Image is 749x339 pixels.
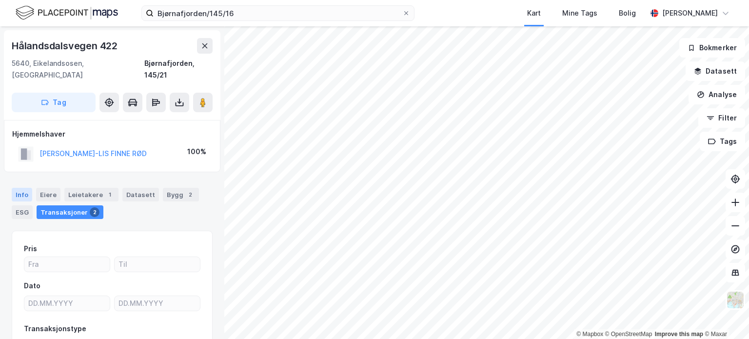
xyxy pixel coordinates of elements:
[185,190,195,199] div: 2
[686,61,745,81] button: Datasett
[105,190,115,199] div: 1
[700,292,749,339] div: Kontrollprogram for chat
[16,4,118,21] img: logo.f888ab2527a4732fd821a326f86c7f29.svg
[12,128,212,140] div: Hjemmelshaver
[115,296,200,311] input: DD.MM.YYYY
[24,243,37,255] div: Pris
[12,188,32,201] div: Info
[700,292,749,339] iframe: Chat Widget
[24,296,110,311] input: DD.MM.YYYY
[679,38,745,58] button: Bokmerker
[689,85,745,104] button: Analyse
[619,7,636,19] div: Bolig
[64,188,118,201] div: Leietakere
[163,188,199,201] div: Bygg
[187,146,206,158] div: 100%
[662,7,718,19] div: [PERSON_NAME]
[12,93,96,112] button: Tag
[12,58,144,81] div: 5640, Eikelandsosen, [GEOGRAPHIC_DATA]
[12,205,33,219] div: ESG
[605,331,652,338] a: OpenStreetMap
[24,323,86,335] div: Transaksjonstype
[24,280,40,292] div: Dato
[122,188,159,201] div: Datasett
[154,6,402,20] input: Søk på adresse, matrikkel, gårdeiere, leietakere eller personer
[576,331,603,338] a: Mapbox
[37,205,103,219] div: Transaksjoner
[726,291,745,309] img: Z
[700,132,745,151] button: Tags
[527,7,541,19] div: Kart
[115,257,200,272] input: Til
[36,188,60,201] div: Eiere
[698,108,745,128] button: Filter
[562,7,597,19] div: Mine Tags
[144,58,213,81] div: Bjørnafjorden, 145/21
[655,331,703,338] a: Improve this map
[90,207,99,217] div: 2
[24,257,110,272] input: Fra
[12,38,119,54] div: Hålandsdalsvegen 422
